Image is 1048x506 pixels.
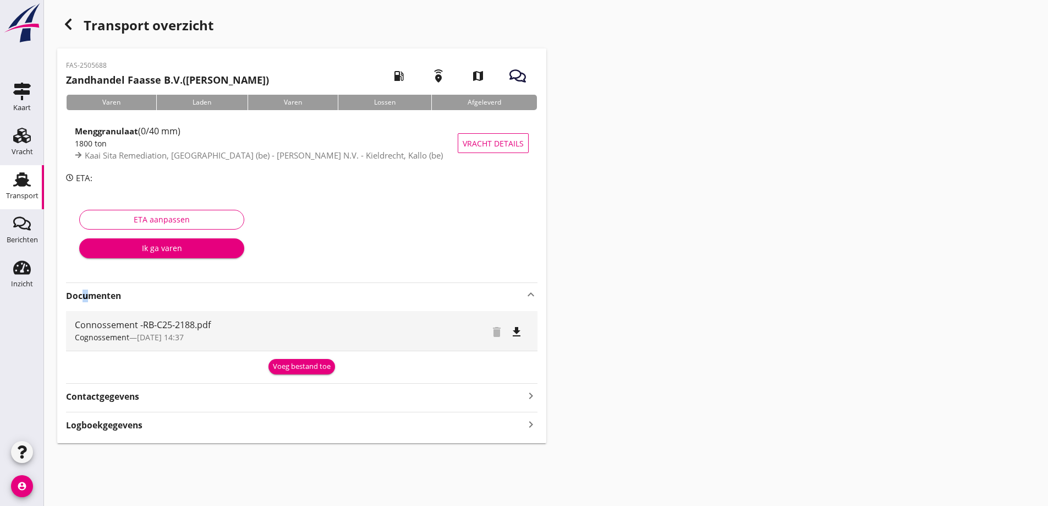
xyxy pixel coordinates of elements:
i: keyboard_arrow_right [524,417,537,432]
i: file_download [510,325,523,339]
button: Voeg bestand toe [268,359,335,374]
div: Vracht [12,148,33,155]
i: emergency_share [423,61,454,91]
span: Cognossement [75,332,129,342]
img: logo-small.a267ee39.svg [2,3,42,43]
span: ETA: [76,172,92,183]
button: ETA aanpassen [79,210,244,230]
i: keyboard_arrow_up [524,288,537,301]
div: Afgeleverd [431,95,537,110]
div: Lossen [338,95,431,110]
i: account_circle [11,475,33,497]
div: Voeg bestand toe [273,361,331,372]
p: FAS-2505688 [66,61,269,70]
div: Connossement -RB-C25-2188.pdf [75,318,416,331]
strong: Contactgegevens [66,390,139,403]
div: Berichten [7,236,38,243]
strong: Zandhandel Faasse B.V. [66,73,183,86]
strong: Logboekgegevens [66,419,142,432]
div: Varen [248,95,338,110]
div: Laden [156,95,247,110]
h2: ([PERSON_NAME]) [66,73,269,88]
button: Ik ga varen [79,238,244,258]
div: Transport overzicht [57,13,546,40]
div: Kaart [13,104,31,111]
strong: Documenten [66,290,524,302]
i: map [463,61,493,91]
div: Inzicht [11,280,33,287]
span: [DATE] 14:37 [137,332,184,342]
i: local_gas_station [383,61,414,91]
div: Varen [66,95,156,110]
div: Transport [6,192,39,199]
div: ETA aanpassen [89,214,235,225]
span: Kaai Sita Remediation, [GEOGRAPHIC_DATA] (be) - [PERSON_NAME] N.V. - Kieldrecht, Kallo (be) [85,150,443,161]
span: (0/40 mm) [138,125,180,137]
div: 1800 ton [75,138,458,149]
strong: Menggranulaat [75,126,138,137]
div: Ik ga varen [88,242,235,254]
button: Vracht details [458,133,529,153]
div: — [75,331,416,343]
i: keyboard_arrow_right [524,388,537,403]
span: Vracht details [463,138,524,149]
a: Menggranulaat(0/40 mm)1800 tonKaai Sita Remediation, [GEOGRAPHIC_DATA] (be) - [PERSON_NAME] N.V. ... [66,119,537,167]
